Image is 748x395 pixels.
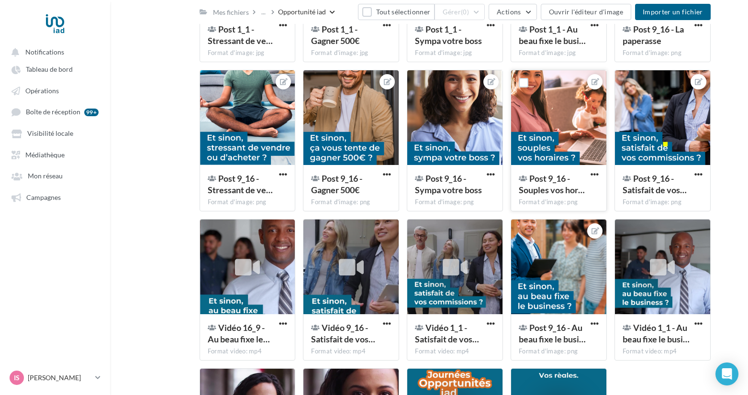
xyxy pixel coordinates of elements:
p: [PERSON_NAME] [28,373,91,383]
span: Post 1_1 - Gagner 500€ [311,24,359,46]
div: Format d'image: png [519,347,599,356]
div: Format d'image: png [208,198,288,207]
a: Is [PERSON_NAME] [8,369,102,387]
span: Post 9_16 - Au beau fixe le business [519,322,586,344]
span: Médiathèque [25,151,65,159]
button: Ouvrir l'éditeur d'image [541,4,631,20]
span: Post 1_1 - Stressant de vendre ou d'acheter [208,24,273,46]
div: 99+ [84,109,99,116]
button: Tout sélectionner [358,4,435,20]
div: Mes fichiers [213,8,249,17]
span: Post 9_16 - Gagner 500€ [311,173,362,195]
span: (0) [461,8,469,16]
div: Format d'image: png [311,198,391,207]
div: Format d'image: png [623,198,703,207]
a: Boîte de réception 99+ [6,103,104,121]
a: Tableau de bord [6,60,104,77]
span: Vidéo 1_1 - Au beau fixe le business [623,322,690,344]
div: Opportunité iad [278,7,326,17]
div: Format d'image: jpg [311,49,391,57]
span: Notifications [25,48,64,56]
span: Post 1_1 - Sympa votre boss [415,24,482,46]
div: ... [259,5,268,19]
a: Opérations [6,82,104,99]
button: Actions [489,4,536,20]
span: Post 9_16 - Souples vos horaires [519,173,585,195]
button: Importer un fichier [635,4,711,20]
span: Mon réseau [28,172,63,180]
div: Format video: mp4 [311,347,391,356]
div: Format d'image: jpg [519,49,599,57]
span: Vidéo 1_1 - Satisfait de vos commissions [415,322,479,344]
div: Format video: mp4 [208,347,288,356]
div: Format video: mp4 [415,347,495,356]
div: Format d'image: png [519,198,599,207]
span: Campagnes [26,193,61,201]
a: Médiathèque [6,146,104,163]
span: Boîte de réception [26,108,80,116]
span: Post 1_1 - Au beau fixe le business [519,24,586,46]
button: Gérer(0) [435,4,485,20]
a: Mon réseau [6,167,104,184]
span: Vidéo 16_9 - Au beau fixe le business [208,322,270,344]
div: Format d'image: jpg [415,49,495,57]
div: Format d'image: jpg [208,49,288,57]
span: Is [14,373,20,383]
span: Visibilité locale [27,130,73,138]
div: Format d'image: png [415,198,495,207]
span: Post 9_16 - Stressant de vendre ou d'acheter [208,173,273,195]
div: Format video: mp4 [623,347,703,356]
a: Campagnes [6,188,104,206]
a: Visibilité locale [6,124,104,142]
span: Tableau de bord [26,66,73,74]
span: Actions [497,8,521,16]
div: Format d'image: png [623,49,703,57]
span: Opérations [25,87,59,95]
span: Post 9_16 - Satisfait de vos commissions [623,173,687,195]
div: Open Intercom Messenger [715,362,738,385]
span: Post 9_16 - Sympa votre boss [415,173,482,195]
span: Post 9_16 - La paperasse [623,24,684,46]
span: Importer un fichier [643,8,703,16]
span: Vidéo 9_16 - Satisfait de vos commissions [311,322,375,344]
